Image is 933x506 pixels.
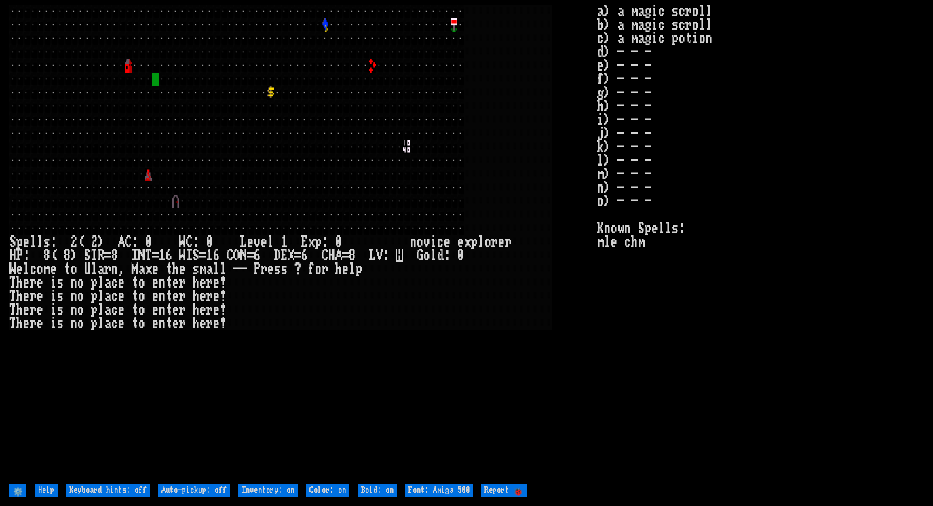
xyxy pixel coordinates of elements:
[50,317,57,330] div: i
[227,249,233,262] div: C
[152,317,159,330] div: e
[301,249,308,262] div: 6
[288,249,294,262] div: X
[206,235,213,249] div: 0
[430,249,437,262] div: l
[118,235,125,249] div: A
[152,249,159,262] div: =
[179,290,186,303] div: r
[152,303,159,317] div: e
[91,235,98,249] div: 2
[213,317,220,330] div: e
[281,262,288,276] div: s
[77,276,84,290] div: o
[498,235,505,249] div: e
[306,484,349,497] input: Color: on
[322,249,328,262] div: C
[16,317,23,330] div: h
[328,249,335,262] div: H
[206,303,213,317] div: r
[166,317,172,330] div: t
[118,317,125,330] div: e
[179,249,186,262] div: W
[118,262,125,276] div: ,
[57,290,64,303] div: s
[356,262,362,276] div: p
[179,262,186,276] div: e
[71,235,77,249] div: 2
[132,235,138,249] div: :
[240,249,247,262] div: N
[166,249,172,262] div: 6
[37,317,43,330] div: e
[50,290,57,303] div: i
[172,303,179,317] div: e
[220,276,227,290] div: !
[50,276,57,290] div: i
[37,262,43,276] div: o
[91,249,98,262] div: T
[71,290,77,303] div: n
[98,235,104,249] div: )
[9,317,16,330] div: T
[274,262,281,276] div: s
[145,249,152,262] div: T
[444,235,451,249] div: e
[23,249,30,262] div: :
[152,262,159,276] div: e
[37,290,43,303] div: e
[457,249,464,262] div: 0
[77,235,84,249] div: (
[132,276,138,290] div: t
[254,235,261,249] div: v
[376,249,383,262] div: V
[23,262,30,276] div: l
[322,235,328,249] div: :
[104,249,111,262] div: =
[50,235,57,249] div: :
[166,290,172,303] div: t
[464,235,471,249] div: x
[172,290,179,303] div: e
[132,249,138,262] div: I
[91,317,98,330] div: p
[206,249,213,262] div: 1
[274,249,281,262] div: D
[91,262,98,276] div: l
[71,317,77,330] div: n
[342,262,349,276] div: e
[199,303,206,317] div: e
[23,276,30,290] div: e
[294,249,301,262] div: =
[358,484,397,497] input: Bold: on
[417,249,423,262] div: G
[138,262,145,276] div: a
[71,249,77,262] div: )
[281,235,288,249] div: 1
[43,249,50,262] div: 8
[193,317,199,330] div: h
[172,276,179,290] div: e
[335,262,342,276] div: h
[179,276,186,290] div: r
[111,290,118,303] div: c
[104,317,111,330] div: a
[308,235,315,249] div: x
[301,235,308,249] div: E
[145,262,152,276] div: x
[349,262,356,276] div: l
[166,303,172,317] div: t
[254,262,261,276] div: P
[213,276,220,290] div: e
[206,276,213,290] div: r
[335,249,342,262] div: A
[308,262,315,276] div: f
[281,249,288,262] div: E
[199,317,206,330] div: e
[213,262,220,276] div: l
[342,249,349,262] div: =
[159,317,166,330] div: n
[16,290,23,303] div: h
[111,262,118,276] div: n
[247,249,254,262] div: =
